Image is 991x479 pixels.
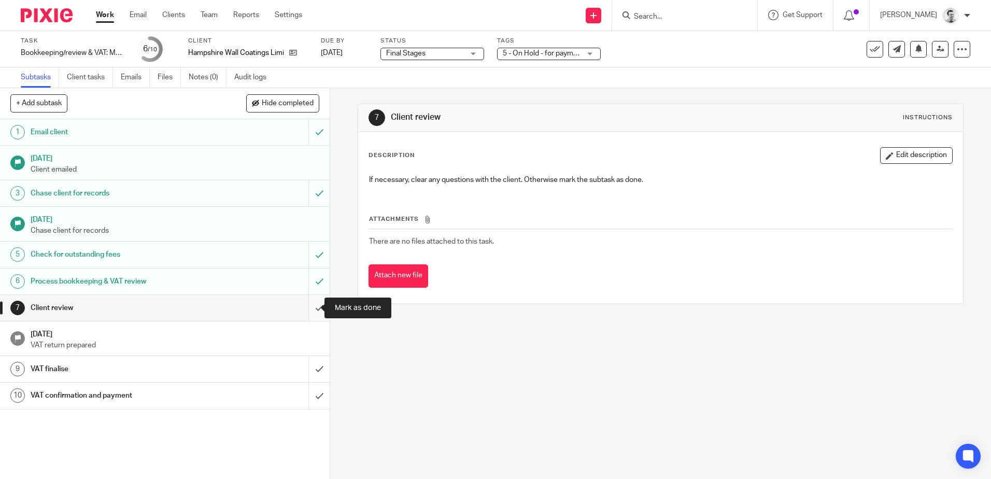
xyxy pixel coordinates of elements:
a: Audit logs [234,67,274,88]
button: + Add subtask [10,94,67,112]
h1: VAT confirmation and payment [31,388,209,403]
p: Hampshire Wall Coatings Limited [188,48,284,58]
a: Subtasks [21,67,59,88]
input: Search [633,12,726,22]
h1: [DATE] [31,212,320,225]
label: Due by [321,37,367,45]
div: 6 [143,43,157,55]
button: Attach new file [369,264,428,288]
a: Work [96,10,114,20]
p: VAT return prepared [31,340,320,350]
h1: Check for outstanding fees [31,247,209,262]
span: Hide completed [262,100,314,108]
span: Attachments [369,216,419,222]
span: [DATE] [321,49,343,57]
p: [PERSON_NAME] [880,10,937,20]
a: Settings [275,10,302,20]
span: Final Stages [386,50,426,57]
small: /10 [148,47,157,52]
div: 7 [369,109,385,126]
h1: [DATE] [31,327,320,340]
p: If necessary, clear any questions with the client. Otherwise mark the subtask as done. [369,175,952,185]
button: Hide completed [246,94,319,112]
div: 1 [10,125,25,139]
a: Files [158,67,181,88]
h1: Chase client for records [31,186,209,201]
h1: Client review [391,112,683,123]
h1: VAT finalise [31,361,209,377]
div: 3 [10,186,25,201]
div: 10 [10,388,25,403]
div: 9 [10,362,25,376]
div: 5 [10,247,25,262]
a: Reports [233,10,259,20]
a: Client tasks [67,67,113,88]
a: Clients [162,10,185,20]
a: Emails [121,67,150,88]
img: Andy_2025.jpg [942,7,959,24]
a: Email [130,10,147,20]
a: Team [201,10,218,20]
button: Edit description [880,147,953,164]
div: 7 [10,301,25,315]
p: Chase client for records [31,226,320,236]
img: Pixie [21,8,73,22]
h1: Process bookkeeping & VAT review [31,274,209,289]
span: Get Support [783,11,823,19]
h1: Client review [31,300,209,316]
h1: Email client [31,124,209,140]
label: Client [188,37,308,45]
a: Notes (0) [189,67,226,88]
div: Bookkeeping/review &amp; VAT: Monthly [21,48,124,58]
div: 6 [10,274,25,289]
label: Task [21,37,124,45]
div: Instructions [903,114,953,122]
div: Bookkeeping/review & VAT: Monthly [21,48,124,58]
p: Client emailed [31,164,320,175]
span: 5 - On Hold - for payment/client approval [503,50,634,57]
label: Status [380,37,484,45]
h1: [DATE] [31,151,320,164]
label: Tags [497,37,601,45]
span: There are no files attached to this task. [369,238,494,245]
p: Description [369,151,415,160]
